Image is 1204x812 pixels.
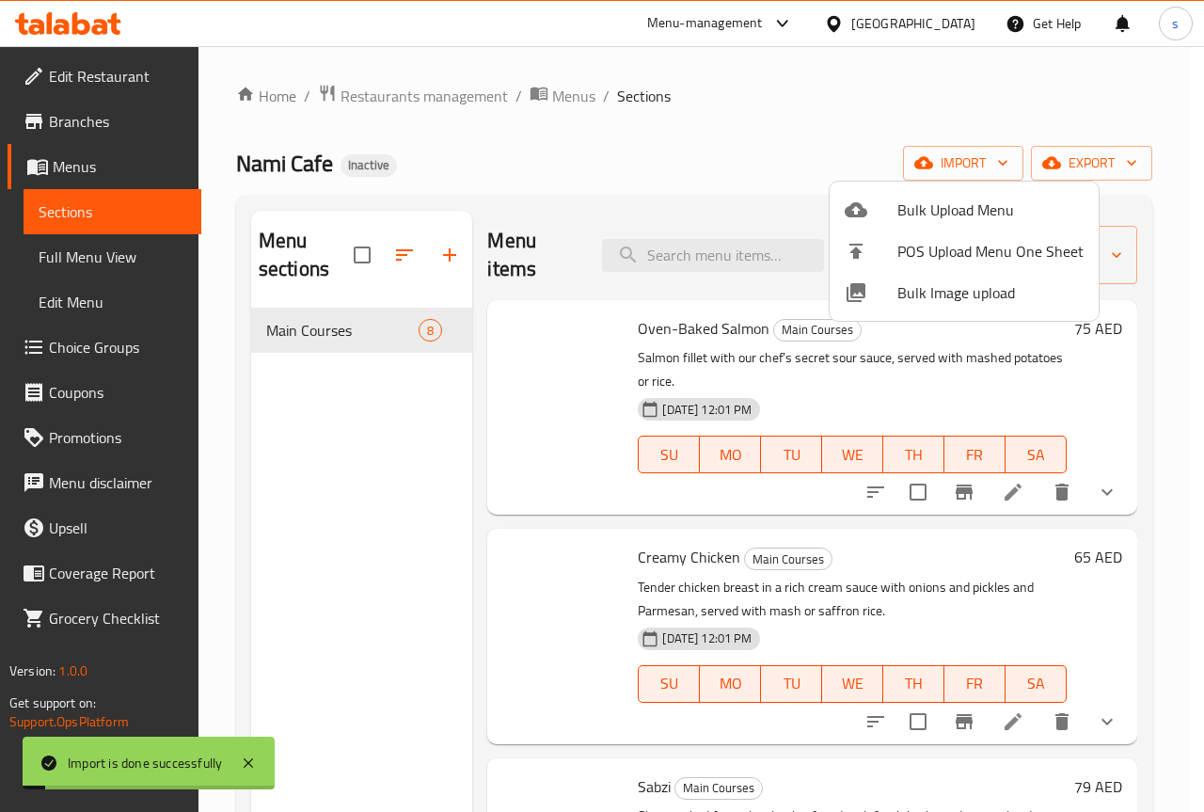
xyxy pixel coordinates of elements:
[830,231,1099,272] li: POS Upload Menu One Sheet
[897,199,1084,221] span: Bulk Upload Menu
[897,240,1084,263] span: POS Upload Menu One Sheet
[68,753,222,773] div: Import is done successfully
[830,189,1099,231] li: Upload bulk menu
[897,281,1084,304] span: Bulk Image upload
